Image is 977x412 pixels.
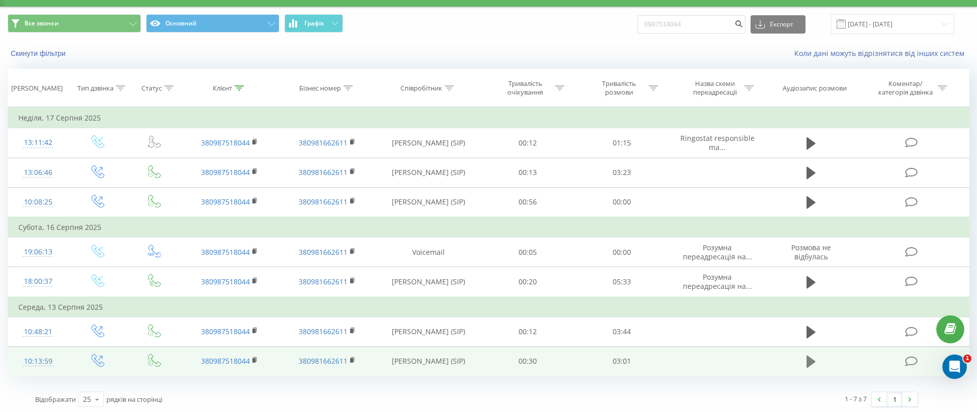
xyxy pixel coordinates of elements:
div: 10:13:59 [18,351,58,371]
div: Тривалість очікування [498,79,553,97]
iframe: Intercom live chat [942,355,967,379]
a: Коли дані можуть відрізнятися вiд інших систем [794,48,969,58]
div: Назва схеми переадресації [687,79,742,97]
td: [PERSON_NAME] (SIP) [376,317,481,346]
a: 380987518044 [201,197,250,207]
span: рядків на сторінці [106,395,162,404]
a: 380987518044 [201,327,250,336]
div: Коментар/категорія дзвінка [876,79,935,97]
span: Розмова не відбулась [791,243,831,261]
td: 01:15 [574,128,668,158]
span: Графік [304,20,324,27]
div: Тип дзвінка [77,84,113,93]
span: Відображати [35,395,76,404]
button: Скинути фільтри [8,49,71,58]
div: Тривалість розмови [592,79,646,97]
div: [PERSON_NAME] [11,84,63,93]
a: 380981662611 [299,277,348,286]
div: 19:06:13 [18,242,58,262]
td: 00:12 [481,128,574,158]
a: 380981662611 [299,138,348,148]
td: 00:56 [481,187,574,217]
button: Основний [146,14,279,33]
td: [PERSON_NAME] (SIP) [376,158,481,187]
td: 03:01 [574,346,668,376]
td: 00:00 [574,238,668,267]
td: 00:12 [481,317,574,346]
span: 1 [963,355,971,363]
div: 10:08:25 [18,192,58,212]
td: Voicemail [376,238,481,267]
td: 00:00 [574,187,668,217]
span: Все звонки [24,19,59,27]
input: Пошук за номером [638,15,745,34]
td: [PERSON_NAME] (SIP) [376,267,481,297]
td: [PERSON_NAME] (SIP) [376,346,481,376]
div: 13:11:42 [18,133,58,153]
span: Розумна переадресація на... [683,272,752,291]
a: 380981662611 [299,167,348,177]
td: 00:13 [481,158,574,187]
td: 00:30 [481,346,574,376]
div: 18:00:37 [18,272,58,291]
a: 1 [887,392,902,406]
button: Експорт [751,15,806,34]
td: 00:20 [481,267,574,297]
a: 380981662611 [299,197,348,207]
td: 03:44 [574,317,668,346]
div: 13:06:46 [18,163,58,183]
div: Статус [141,84,162,93]
td: [PERSON_NAME] (SIP) [376,187,481,217]
td: Субота, 16 Серпня 2025 [8,217,969,238]
div: Аудіозапис розмови [783,84,847,93]
span: Ringostat responsible ma... [680,133,755,152]
a: 380981662611 [299,356,348,366]
div: Клієнт [213,84,232,93]
td: 03:23 [574,158,668,187]
td: [PERSON_NAME] (SIP) [376,128,481,158]
a: 380987518044 [201,277,250,286]
a: 380987518044 [201,247,250,257]
button: Графік [284,14,343,33]
span: Розумна переадресація на... [683,243,752,261]
button: Все звонки [8,14,141,33]
td: 05:33 [574,267,668,297]
td: Неділя, 17 Серпня 2025 [8,108,969,128]
a: 380987518044 [201,167,250,177]
div: 25 [83,394,91,404]
td: Середа, 13 Серпня 2025 [8,297,969,317]
div: 10:48:21 [18,322,58,342]
div: Бізнес номер [299,84,341,93]
td: 00:05 [481,238,574,267]
a: 380987518044 [201,138,250,148]
a: 380987518044 [201,356,250,366]
a: 380981662611 [299,247,348,257]
a: 380981662611 [299,327,348,336]
div: Співробітник [400,84,442,93]
div: 1 - 7 з 7 [845,394,867,404]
